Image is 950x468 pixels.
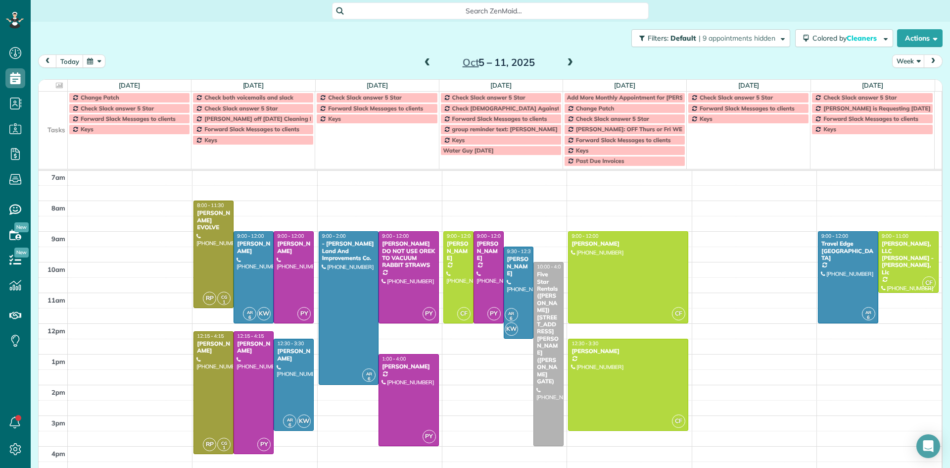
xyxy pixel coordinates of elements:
span: Keys [328,115,341,122]
span: 12pm [47,327,65,335]
span: 12:15 - 4:15 [237,333,264,339]
span: 9:00 - 11:00 [882,233,908,239]
div: Open Intercom Messenger [916,434,940,458]
span: CF [672,415,685,428]
span: 8am [51,204,65,212]
span: 9:00 - 12:00 [447,233,474,239]
span: Default [670,34,697,43]
a: [DATE] [367,81,388,89]
span: 9:00 - 12:00 [382,233,409,239]
span: Check Slack answer 5 Star [576,115,649,122]
span: RP [203,292,216,305]
span: CF [922,276,936,290]
span: 9:00 - 12:00 [571,233,598,239]
span: PY [297,307,311,320]
span: Keys [700,115,712,122]
span: AR [247,310,253,315]
span: Water Guy [DATE] [443,147,494,154]
span: 9:00 - 2:00 [322,233,346,239]
span: 9:00 - 12:00 [277,233,304,239]
span: 12:15 - 4:15 [197,333,224,339]
span: PY [423,307,436,320]
div: [PERSON_NAME] [277,240,311,255]
div: [PERSON_NAME] [507,256,531,277]
small: 6 [862,313,875,322]
a: [DATE] [614,81,635,89]
div: [PERSON_NAME] DO NOT USE OREK TO VACUUM RABBIT STRAWS [381,240,436,269]
span: Forward Slack Messages to clients [81,115,176,122]
span: Check Slack answer 5 Star [452,94,525,101]
span: 12:30 - 3:30 [277,340,304,347]
span: Forward Slack Messages to clients [576,136,671,144]
span: Add More Monthly Appointment for [PERSON_NAME] [567,94,714,101]
div: Five Star Rentals ([PERSON_NAME]) [STREET_ADDRESS][PERSON_NAME] ([PERSON_NAME] GATE) [536,271,561,385]
span: 9:00 - 12:00 [237,233,264,239]
span: Keys [576,147,589,154]
div: [PERSON_NAME] [476,240,501,261]
span: 11am [47,296,65,304]
span: PY [487,307,501,320]
div: [PERSON_NAME], LLC [PERSON_NAME] - [PERSON_NAME], Llc [881,240,936,276]
div: [PERSON_NAME] [571,348,685,355]
span: Check Slack answer 5 Star [204,104,278,112]
span: KW [505,322,518,336]
button: next [924,54,943,68]
button: today [56,54,84,68]
span: Oct [463,56,479,68]
a: [DATE] [490,81,512,89]
span: [PERSON_NAME] off [DATE] Cleaning Restaurant [204,115,340,122]
span: Check Slack answer 5 Star [700,94,773,101]
button: Filters: Default | 9 appointments hidden [631,29,790,47]
span: | 9 appointments hidden [699,34,775,43]
small: 6 [243,313,256,322]
small: 6 [505,314,518,323]
span: New [14,248,29,258]
button: Colored byCleaners [795,29,893,47]
a: Filters: Default | 9 appointments hidden [626,29,790,47]
span: 8:00 - 11:30 [197,202,224,208]
div: [PERSON_NAME] [571,240,685,247]
span: 10:00 - 4:00 [537,263,564,270]
div: [PERSON_NAME] [237,340,271,355]
span: Check [DEMOGRAPHIC_DATA] Against Spreadsheet [452,104,596,112]
small: 6 [363,374,375,384]
span: KW [257,307,271,320]
span: KW [297,415,311,428]
span: Colored by [812,34,880,43]
span: 9:00 - 12:00 [821,233,848,239]
span: Keys [81,125,94,133]
span: 12:30 - 3:30 [571,340,598,347]
span: Forward Slack Messages to clients [823,115,918,122]
div: [PERSON_NAME] [381,363,436,370]
span: 9:00 - 12:00 [477,233,504,239]
small: 1 [218,443,230,453]
div: [PERSON_NAME] [446,240,471,261]
button: Week [892,54,925,68]
span: Forward Slack Messages to clients [204,125,299,133]
div: [PERSON_NAME] [237,240,271,255]
span: PY [423,430,436,443]
div: Travel Edge [GEOGRAPHIC_DATA] [821,240,875,261]
span: AR [865,310,871,315]
span: 3pm [51,419,65,427]
span: Past Due Invoices [576,157,624,164]
span: CF [672,307,685,320]
div: - [PERSON_NAME] Land And Improvements Co. [322,240,376,261]
span: group reminder text: [PERSON_NAME] [452,125,558,133]
a: [DATE] [119,81,140,89]
span: 9:30 - 12:30 [507,248,534,255]
span: Change Patch [81,94,119,101]
span: 2pm [51,388,65,396]
button: Actions [897,29,943,47]
span: Keys [452,136,465,144]
span: Cleaners [847,34,878,43]
small: 6 [284,420,296,430]
span: Keys [823,125,836,133]
span: Forward Slack Messages to clients [700,104,795,112]
span: 4pm [51,450,65,458]
span: Forward Slack Messages to clients [452,115,547,122]
div: [PERSON_NAME] [277,348,311,362]
span: Check Slack answer 5 Star [81,104,154,112]
span: [PERSON_NAME]: OFF Thurs or Fri WEEKLY [576,125,696,133]
span: RP [203,438,216,451]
